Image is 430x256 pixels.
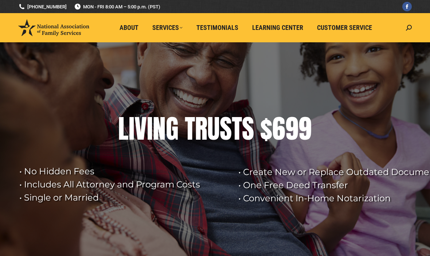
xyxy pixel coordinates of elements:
[166,114,179,143] div: G
[74,3,160,10] span: MON - FRI 8:00 AM – 5:00 p.m. (PST)
[191,21,243,35] a: Testimonials
[260,114,272,143] div: $
[118,114,129,143] div: L
[247,21,308,35] a: Learning Center
[232,114,242,143] div: T
[129,114,134,143] div: I
[402,2,412,11] a: Facebook page opens in new window
[207,114,220,143] div: U
[114,21,144,35] a: About
[298,114,312,143] div: 9
[134,114,147,143] div: V
[317,24,372,32] span: Customer Service
[285,114,298,143] div: 9
[312,21,377,35] a: Customer Service
[18,3,67,10] a: [PHONE_NUMBER]
[120,24,138,32] span: About
[252,24,303,32] span: Learning Center
[195,114,207,143] div: R
[272,114,285,143] div: 6
[18,19,89,36] img: National Association of Family Services
[19,165,218,204] rs-layer: • No Hidden Fees • Includes All Attorney and Program Costs • Single or Married
[220,114,232,143] div: S
[185,114,195,143] div: T
[196,24,238,32] span: Testimonials
[152,24,183,32] span: Services
[153,114,166,143] div: N
[147,114,153,143] div: I
[242,114,254,143] div: S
